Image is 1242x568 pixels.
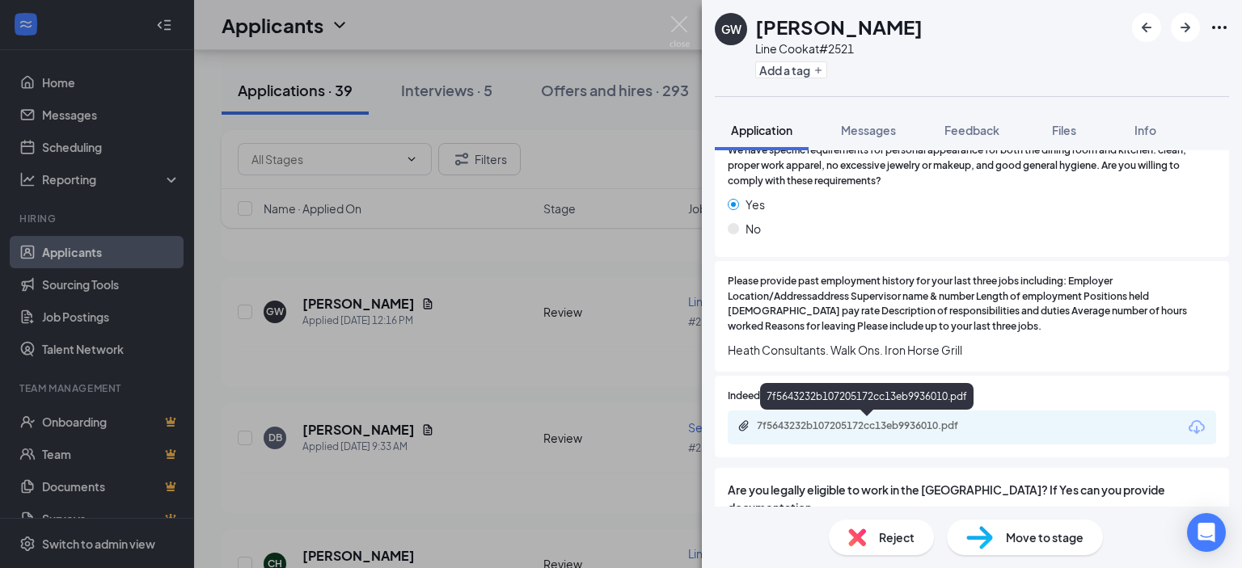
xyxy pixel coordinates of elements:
span: Heath Consultants. Walk Ons. Iron Horse Grill [728,341,1216,359]
span: Are you legally eligible to work in the [GEOGRAPHIC_DATA]? If Yes can you provide documentation [728,481,1216,516]
span: Move to stage [1006,528,1084,546]
div: GW [721,21,741,37]
span: Info [1134,123,1156,137]
span: Indeed Resume [728,389,799,404]
svg: ArrowRight [1176,18,1195,37]
div: Open Intercom Messenger [1187,513,1226,552]
span: We have specific requirements for personal appearance for both the dining room and kitchen: clean... [728,143,1216,189]
svg: ArrowLeftNew [1137,18,1156,37]
h1: [PERSON_NAME] [755,13,923,40]
svg: Paperclip [737,419,750,432]
svg: Ellipses [1210,18,1229,37]
svg: Plus [813,65,823,75]
button: ArrowLeftNew [1132,13,1161,42]
span: Messages [841,123,896,137]
div: 7f5643232b107205172cc13eb9936010.pdf [760,383,974,410]
div: Line Cook at #2521 [755,40,923,57]
span: Files [1052,123,1076,137]
div: 7f5643232b107205172cc13eb9936010.pdf [757,419,983,432]
button: ArrowRight [1171,13,1200,42]
span: No [746,220,761,238]
span: Please provide past employment history for your last three jobs including: Employer Location/Addr... [728,274,1216,334]
button: PlusAdd a tag [755,61,827,78]
span: Feedback [944,123,999,137]
a: Paperclip7f5643232b107205172cc13eb9936010.pdf [737,419,999,435]
span: Application [731,123,792,137]
span: Yes [746,196,765,213]
span: Reject [879,528,915,546]
svg: Download [1187,418,1206,437]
